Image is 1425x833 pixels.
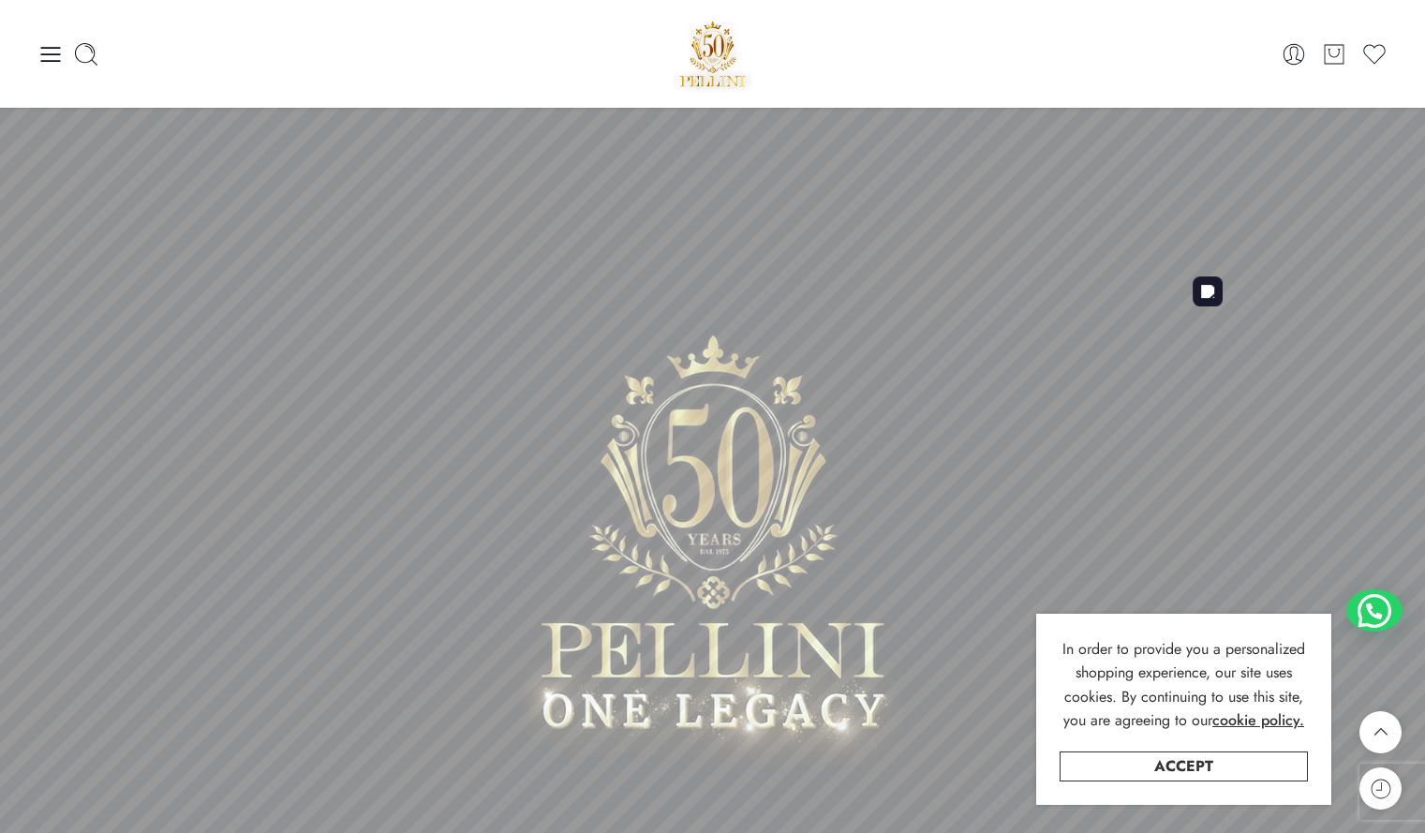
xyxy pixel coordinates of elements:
[1281,41,1307,67] a: Login / Register
[1062,638,1305,732] span: In order to provide you a personalized shopping experience, our site uses cookies. By continuing ...
[1361,41,1388,67] a: Wishlist
[673,14,753,94] img: Pellini
[673,14,753,94] a: Pellini -
[1321,41,1347,67] a: Cart
[1212,708,1304,733] a: cookie policy.
[1060,751,1308,781] a: Accept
